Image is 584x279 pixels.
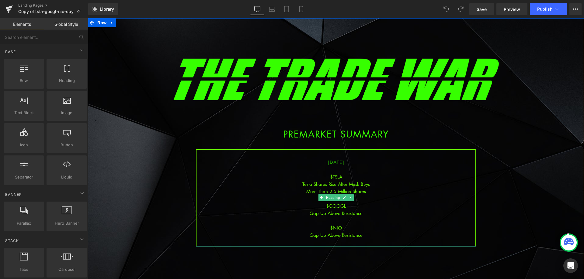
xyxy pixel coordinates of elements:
span: Publish [537,7,552,12]
button: Publish [530,3,567,15]
span: Liquid [48,174,85,180]
button: More [569,3,582,15]
div: Gap Up Above Resistance [109,191,388,199]
span: Text Block [5,110,42,116]
a: Laptop [265,3,279,15]
a: New Library [88,3,118,15]
div: More Than 2.5 Million Shares [109,169,388,177]
h1: PREMARKET SUMMARY [70,112,426,120]
span: Heading [48,77,85,84]
a: Landing Pages [18,3,88,8]
span: Image [48,110,85,116]
button: Undo [440,3,452,15]
a: Global Style [44,18,88,30]
span: Separator [5,174,42,180]
span: Button [48,142,85,148]
span: Carousel [48,266,85,273]
span: Heading [237,176,253,183]
button: Redo [455,3,467,15]
div: Open Intercom Messenger [563,258,578,273]
span: Parallax [5,220,42,226]
span: Base [5,49,16,55]
div: Gap Up Above Resistance [109,213,388,220]
div: $GOOGL [109,184,388,191]
span: Save [477,6,487,12]
div: Tesla Shares Rise After Musk Buys [109,162,388,169]
span: Banner [5,192,23,197]
span: Preview [504,6,520,12]
div: $NIO [109,206,388,213]
div: $TSLA [109,155,388,162]
span: [DATE] [240,141,257,147]
a: Preview [496,3,527,15]
span: Row [5,77,42,84]
a: Mobile [294,3,308,15]
a: Expand / Collapse [259,176,266,183]
span: Tabs [5,266,42,273]
span: Library [100,6,114,12]
a: Tablet [279,3,294,15]
span: Copy of tsla-googl-nio-spy [18,9,74,14]
span: Hero Banner [48,220,85,226]
span: Icon [5,142,42,148]
a: Desktop [250,3,265,15]
span: Stack [5,238,19,243]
